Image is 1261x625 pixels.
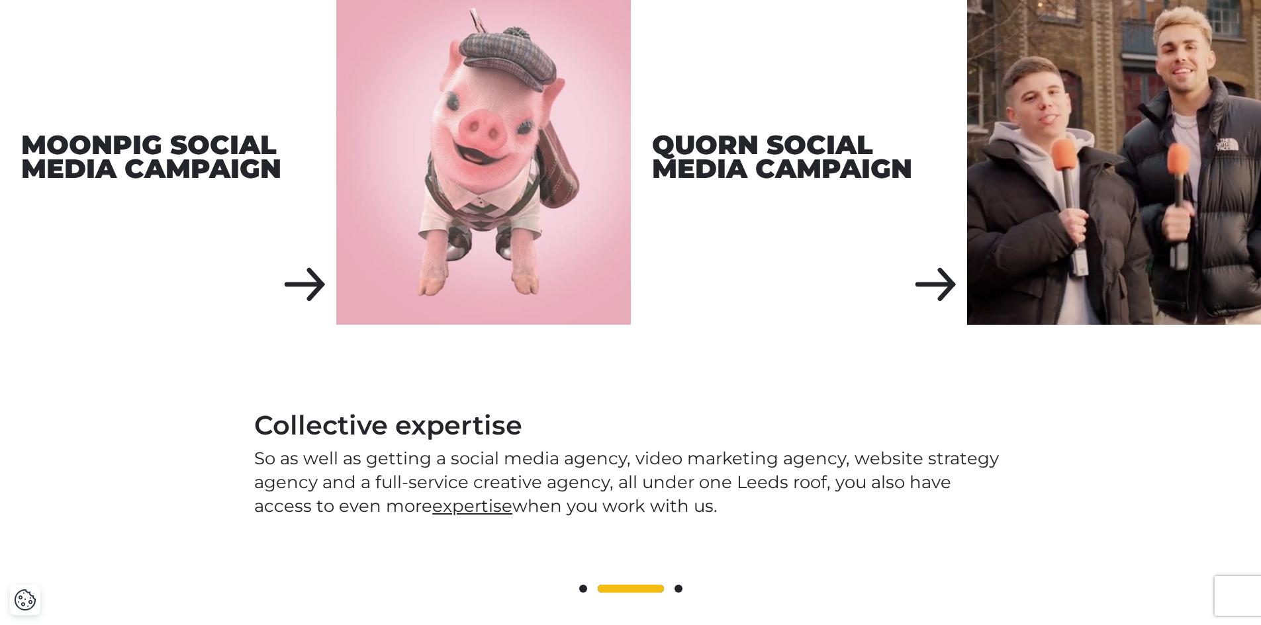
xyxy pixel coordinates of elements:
[14,589,36,611] img: Revisit consent button
[432,495,512,517] a: expertise
[14,589,36,611] button: Cookie Settings
[254,446,1007,518] p: So as well as getting a social media agency, video marketing agency, website strategy agency and ...
[254,409,1007,441] div: Collective expertise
